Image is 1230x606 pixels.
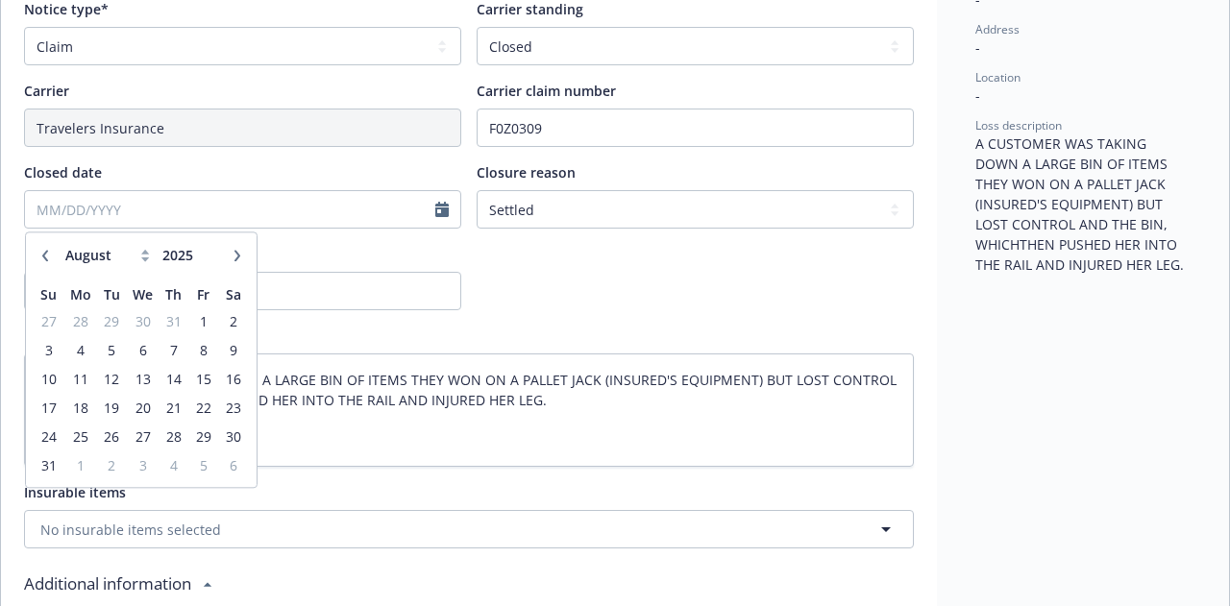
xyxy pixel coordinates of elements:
[34,335,63,364] td: 3
[159,422,188,450] td: 28
[99,367,125,391] span: 12
[65,396,94,420] span: 18
[40,285,57,303] span: Su
[127,450,159,479] td: 3
[97,335,127,364] td: 5
[197,285,209,303] span: Fr
[63,450,96,479] td: 1
[219,450,249,479] td: 6
[36,453,61,477] span: 31
[190,453,216,477] span: 5
[65,309,94,333] span: 28
[36,367,61,391] span: 10
[165,285,182,303] span: Th
[34,364,63,393] td: 10
[24,510,914,548] button: No insurable items selected
[160,338,186,362] span: 7
[133,285,153,303] span: We
[975,38,980,57] span: -
[226,285,241,303] span: Sa
[36,309,61,333] span: 27
[188,364,218,393] td: 15
[65,424,94,448] span: 25
[188,422,218,450] td: 29
[190,338,216,362] span: 8
[221,309,247,333] span: 2
[127,393,159,422] td: 20
[24,353,914,467] textarea: A CUSTOMER WAS TAKING DOWN A LARGE BIN OF ITEMS THEY WON ON A PALLET JACK (INSURED'S EQUIPMENT) B...
[63,393,96,422] td: 18
[160,309,186,333] span: 31
[160,453,186,477] span: 4
[97,306,127,335] td: 29
[477,163,576,182] span: Closure reason
[97,364,127,393] td: 12
[70,285,91,303] span: Mo
[221,338,247,362] span: 9
[160,424,186,448] span: 28
[975,69,1021,85] span: Location
[159,335,188,364] td: 7
[159,306,188,335] td: 31
[34,393,63,422] td: 17
[36,338,61,362] span: 3
[24,245,82,263] span: Location
[159,450,188,479] td: 4
[219,393,249,422] td: 23
[221,396,247,420] span: 23
[97,422,127,450] td: 26
[127,306,159,335] td: 30
[221,453,247,477] span: 6
[188,335,218,364] td: 8
[34,450,63,479] td: 31
[188,306,218,335] td: 1
[129,396,157,420] span: 20
[24,163,102,182] span: Closed date
[36,424,61,448] span: 24
[97,450,127,479] td: 2
[99,396,125,420] span: 19
[65,338,94,362] span: 4
[190,309,216,333] span: 1
[435,202,449,217] svg: Calendar
[975,133,1191,275] div: A CUSTOMER WAS TAKING DOWN A LARGE BIN OF ITEMS THEY WON ON A PALLET JACK (INSURED'S EQUIPMENT) B...
[127,422,159,450] td: 27
[97,393,127,422] td: 19
[25,191,435,228] input: MM/DD/YYYY
[129,453,157,477] span: 3
[63,422,96,450] td: 25
[160,396,186,420] span: 21
[99,309,125,333] span: 29
[129,367,157,391] span: 13
[63,364,96,393] td: 11
[188,393,218,422] td: 22
[159,364,188,393] td: 14
[127,364,159,393] td: 13
[63,335,96,364] td: 4
[190,396,216,420] span: 22
[160,367,186,391] span: 14
[65,367,94,391] span: 11
[221,367,247,391] span: 16
[63,306,96,335] td: 28
[219,306,249,335] td: 2
[129,338,157,362] span: 6
[188,450,218,479] td: 5
[40,520,221,540] span: No insurable items selected
[219,422,249,450] td: 30
[99,338,125,362] span: 5
[34,306,63,335] td: 27
[129,424,157,448] span: 27
[219,335,249,364] td: 9
[36,396,61,420] span: 17
[104,285,120,303] span: Tu
[219,364,249,393] td: 16
[127,335,159,364] td: 6
[477,82,616,100] span: Carrier claim number
[975,86,980,105] span: -
[24,483,126,501] span: Insurable items
[34,422,63,450] td: 24
[65,453,94,477] span: 1
[975,117,1062,133] span: Loss description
